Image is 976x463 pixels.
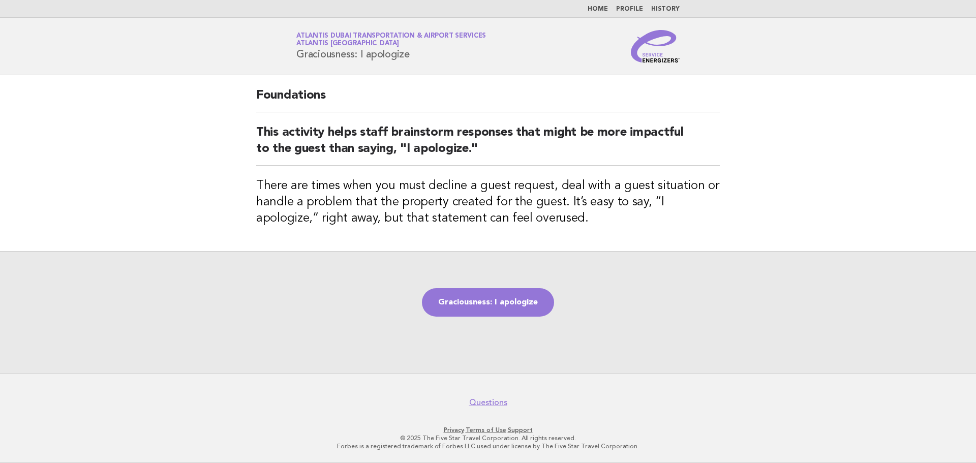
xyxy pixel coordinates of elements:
[588,6,608,12] a: Home
[256,178,720,227] h3: There are times when you must decline a guest request, deal with a guest situation or handle a pr...
[422,288,554,317] a: Graciousness: I apologize
[296,33,486,59] h1: Graciousness: I apologize
[466,426,506,434] a: Terms of Use
[296,41,399,47] span: Atlantis [GEOGRAPHIC_DATA]
[631,30,680,63] img: Service Energizers
[177,434,799,442] p: © 2025 The Five Star Travel Corporation. All rights reserved.
[469,397,507,408] a: Questions
[444,426,464,434] a: Privacy
[256,125,720,166] h2: This activity helps staff brainstorm responses that might be more impactful to the guest than say...
[177,442,799,450] p: Forbes is a registered trademark of Forbes LLC used under license by The Five Star Travel Corpora...
[256,87,720,112] h2: Foundations
[296,33,486,47] a: Atlantis Dubai Transportation & Airport ServicesAtlantis [GEOGRAPHIC_DATA]
[508,426,533,434] a: Support
[651,6,680,12] a: History
[616,6,643,12] a: Profile
[177,426,799,434] p: · ·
